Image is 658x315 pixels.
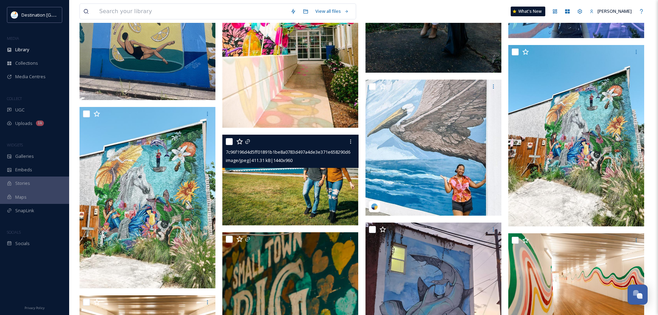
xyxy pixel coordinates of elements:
span: Socials [15,240,30,247]
span: UGC [15,107,25,113]
div: 1k [36,120,44,126]
img: 7c96f196d4d5ff01891b1be8a0783d497a4de3e371e658290d676407f7b238c2.jpg [222,135,358,225]
img: destination_pc_07302024.jpg [365,80,501,216]
span: Maps [15,194,27,200]
span: 7c96f196d4d5ff01891b1be8a0783d497a4de3e371e658290d676407f7b238c2.jpg [226,148,388,155]
a: View all files [312,4,352,18]
a: [PERSON_NAME] [586,4,635,18]
button: Open Chat [628,285,648,305]
span: Embeds [15,166,32,173]
span: Galleries [15,153,34,160]
img: IMG_5863.jpeg [508,45,644,226]
span: [PERSON_NAME] [597,8,632,14]
img: IMG_5862.jpeg [80,107,215,288]
a: What's New [511,7,545,16]
span: SnapLink [15,207,34,214]
span: COLLECT [7,96,22,101]
span: Uploads [15,120,33,127]
span: Media Centres [15,73,46,80]
img: snapsea-logo.png [371,203,378,210]
span: image/jpeg | 411.31 kB | 1440 x 960 [226,157,293,163]
input: Search your library [96,4,287,19]
span: MEDIA [7,36,19,41]
span: Privacy Policy [25,306,45,310]
span: Destination [GEOGRAPHIC_DATA] [21,11,90,18]
a: Privacy Policy [25,303,45,312]
span: Collections [15,60,38,66]
span: WIDGETS [7,142,23,147]
img: download.png [11,11,18,18]
span: Stories [15,180,30,187]
span: Library [15,46,29,53]
span: SOCIALS [7,229,21,235]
